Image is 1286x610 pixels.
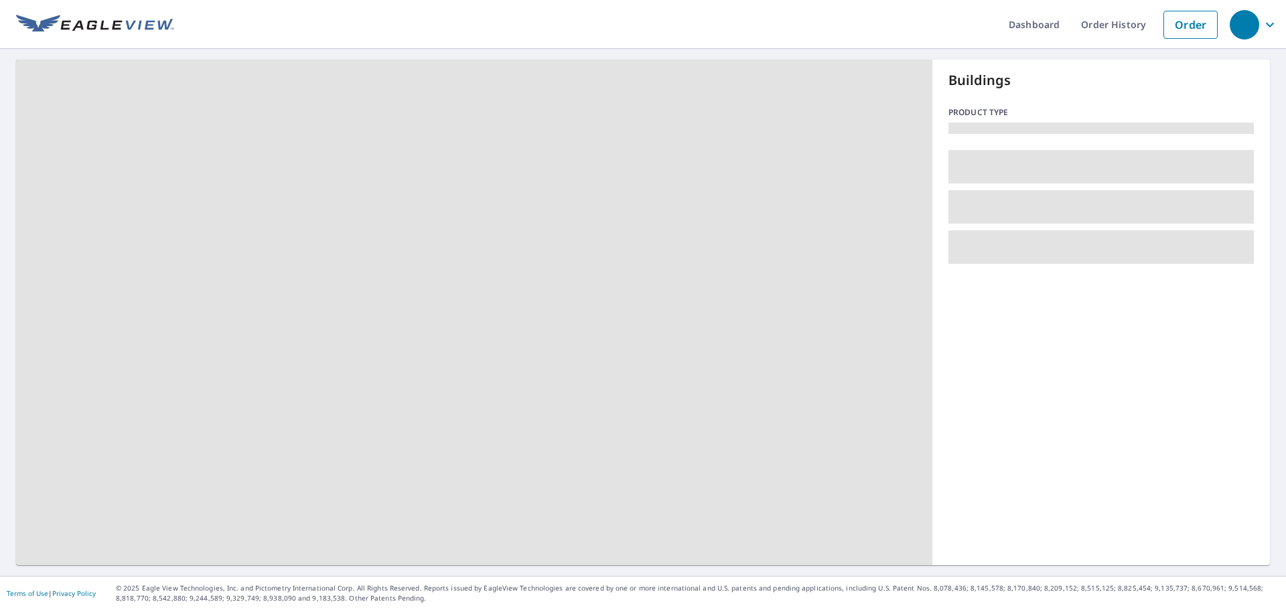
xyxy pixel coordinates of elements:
a: Terms of Use [7,589,48,598]
a: Privacy Policy [52,589,96,598]
p: Buildings [948,70,1254,90]
img: EV Logo [16,15,174,35]
a: Order [1163,11,1218,39]
p: Product type [948,106,1254,119]
p: | [7,589,96,597]
p: © 2025 Eagle View Technologies, Inc. and Pictometry International Corp. All Rights Reserved. Repo... [116,583,1279,603]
